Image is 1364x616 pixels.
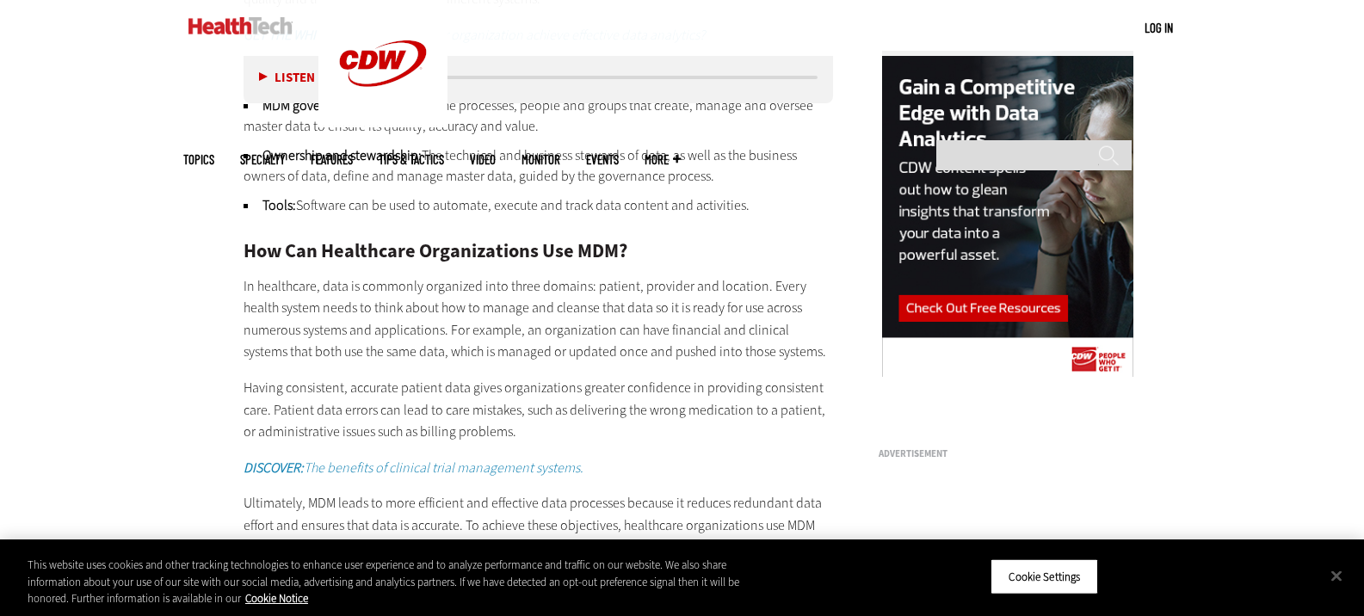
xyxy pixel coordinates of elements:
a: Log in [1145,20,1173,35]
a: Events [586,153,619,166]
h3: Advertisement [879,449,1137,459]
a: CDW [318,114,447,132]
img: Home [188,17,293,34]
p: Ultimately, MDM leads to more efficient and effective data processes because it reduces redundant... [244,492,834,602]
img: data analytics right rail [882,51,1133,380]
span: Specialty [240,153,285,166]
p: Having consistent, accurate patient data gives organizations greater confidence in providing cons... [244,377,834,443]
li: Software can be used to automate, execute and track data content and activities. [244,195,834,216]
p: In healthcare, data is commonly organized into three domains: patient, provider and location. Eve... [244,275,834,363]
a: Video [470,153,496,166]
em: The benefits of clinical trial management systems. [244,459,583,477]
button: Close [1318,557,1355,594]
a: MonITor [522,153,560,166]
a: Informatica [415,539,480,557]
a: More information about your privacy [245,591,308,606]
a: DISCOVER:The benefits of clinical trial management systems. [244,459,583,477]
a: IBM [503,539,523,557]
button: Cookie Settings [991,558,1098,594]
strong: DISCOVER: [244,459,304,477]
span: More [645,153,681,166]
div: User menu [1145,19,1173,37]
div: This website uses cookies and other tracking technologies to enhance user experience and to analy... [28,557,750,607]
span: Topics [183,153,214,166]
a: Features [311,153,353,166]
a: Tips & Tactics [379,153,444,166]
strong: Tools: [262,196,296,214]
h2: How Can Healthcare Organizations Use MDM? [244,242,834,261]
